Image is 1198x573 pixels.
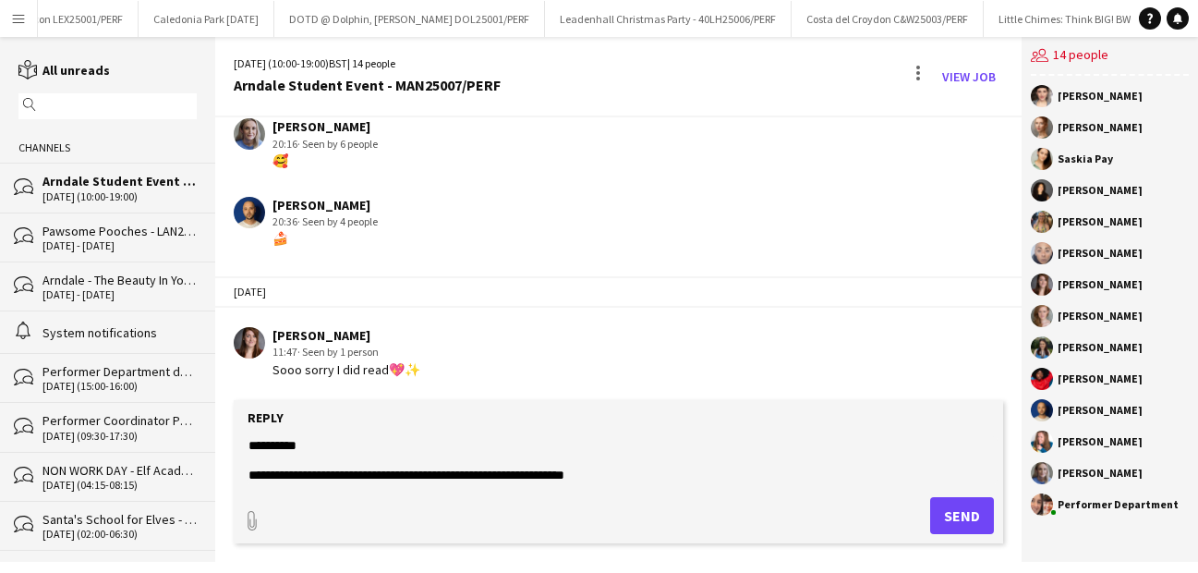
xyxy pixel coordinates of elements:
div: [PERSON_NAME] [1058,468,1143,479]
div: 11:47 [272,344,420,360]
div: Sooo sorry I did read💖✨ [272,361,420,378]
div: [DATE] (09:30-17:30) [42,430,197,443]
span: BST [329,56,347,70]
button: DOTD @ Dolphin, [PERSON_NAME] DOL25001/PERF [274,1,545,37]
div: [DATE] (15:00-16:00) [42,380,197,393]
div: [PERSON_NAME] [1058,405,1143,416]
button: Costa del Croydon C&W25003/PERF [792,1,984,37]
div: [DATE] (10:00-19:00) [42,190,197,203]
span: · Seen by 6 people [297,137,378,151]
div: [PERSON_NAME] [1058,342,1143,353]
div: Saskia Pay [1058,153,1113,165]
a: All unreads [18,62,110,79]
div: [PERSON_NAME] [1058,279,1143,290]
div: Performer Department [1058,499,1179,510]
div: 14 people [1031,37,1189,76]
span: · Seen by 4 people [297,214,378,228]
div: [DATE] (04:15-08:15) [42,479,197,492]
div: Santa's School for Elves - NOT A WORK DAY - Comms Chat [42,511,197,528]
button: Caledonia Park [DATE] [139,1,274,37]
label: Reply [248,409,284,426]
div: [DATE] (02:00-06:30) [42,528,197,541]
div: Arndale Student Event - MAN25007/PERF [234,77,501,93]
div: Arndale - The Beauty In You - MAN25006/PERF [42,272,197,288]
div: NON WORK DAY - Elf Academy Metrocentre MET24001 [42,462,197,479]
button: Leadenhall Christmas Party - 40LH25006/PERF [545,1,792,37]
div: [DATE] - [DATE] [42,288,197,301]
div: [PERSON_NAME] [1058,185,1143,196]
div: 🥰 [272,152,378,169]
button: Send [930,497,994,534]
div: [PERSON_NAME] [1058,216,1143,227]
div: System notifications [42,324,197,341]
div: [PERSON_NAME] [272,197,378,213]
div: Performer Department dummy job - for comms use [42,363,197,380]
div: Arndale Student Event - MAN25007/PERF [42,173,197,189]
div: Pawsome Pooches - LAN25003/PERF [42,223,197,239]
span: · Seen by 1 person [297,345,379,359]
div: Performer Coordinator PERF320 [42,412,197,429]
div: [PERSON_NAME] [272,327,420,344]
a: View Job [935,62,1003,91]
div: [DATE] - [DATE] [42,239,197,252]
div: [DATE] (10:00-19:00) | 14 people [234,55,501,72]
div: [PERSON_NAME] [272,118,378,135]
div: 20:16 [272,136,378,152]
div: [PERSON_NAME] [1058,373,1143,384]
div: [PERSON_NAME] [1058,91,1143,102]
div: [DATE] [215,276,1021,308]
div: [PERSON_NAME] [1058,311,1143,322]
div: 🍰 [272,230,378,247]
div: 20:36 [272,213,378,230]
div: [PERSON_NAME] [1058,436,1143,447]
div: [PERSON_NAME] [1058,122,1143,133]
div: [PERSON_NAME] [1058,248,1143,259]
